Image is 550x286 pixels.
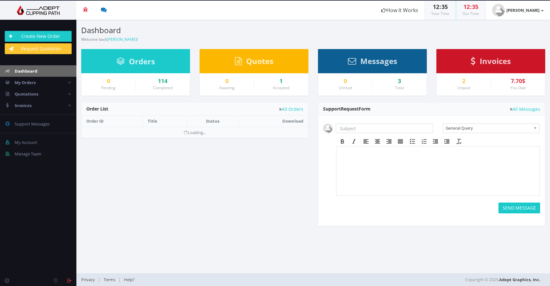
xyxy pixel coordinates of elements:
[81,273,391,286] div: | |
[383,137,395,146] div: Align right
[15,68,37,74] span: Dashboard
[439,3,441,11] span: :
[5,43,72,54] a: Request Quotation
[235,60,273,65] a: Quotes
[15,151,41,157] span: Manage Team
[86,78,130,84] a: 0
[446,124,531,132] span: General Query
[348,60,397,65] a: Messages
[499,277,540,282] a: Adept Graphics, Inc.
[375,1,425,20] a: How It Works
[100,277,118,282] a: Terms
[187,116,239,127] th: Status
[259,78,303,84] a: 1
[143,116,187,127] th: Title
[430,137,441,146] div: Decrease indent
[360,56,397,66] span: Messages
[323,78,367,84] a: 0
[470,3,472,11] span: :
[15,139,37,145] span: My Account
[472,3,478,11] span: 35
[506,7,539,13] strong: [PERSON_NAME]
[273,85,289,90] small: Accepted
[336,124,433,133] input: Subject
[337,137,348,146] div: Bold
[395,85,404,90] small: Total
[81,127,308,138] td: Loading...
[496,78,540,84] div: 7.70$
[498,203,540,213] button: SEND MESSAGE
[441,3,448,11] span: 35
[153,85,173,90] small: Completed
[5,5,72,15] img: Adept Graphics
[510,107,540,111] a: All Messages
[462,11,479,16] small: Our Time
[341,106,359,112] span: Request
[360,137,372,146] div: Align left
[15,91,38,97] span: Quotations
[323,124,333,133] img: user_default.jpg
[81,116,143,127] th: Order ID
[101,85,116,90] small: Pending
[463,3,470,11] span: 12
[129,56,155,67] span: Orders
[219,85,235,90] small: Awaiting
[15,121,50,127] span: Support Messages
[140,78,185,84] a: 114
[441,78,486,84] a: 2
[453,137,465,146] div: Clear formatting
[486,1,550,20] a: [PERSON_NAME]
[205,78,249,84] a: 0
[339,85,352,90] small: Unread
[465,276,540,283] span: Copyright © 2025,
[15,103,32,108] span: Invoices
[81,277,98,282] a: Privacy
[348,137,360,146] div: Italic
[407,137,418,146] div: Bullet list
[377,78,422,84] div: 3
[81,37,138,42] small: Welcome back !
[107,37,137,42] a: [PERSON_NAME]
[246,56,273,66] span: Quotes
[121,277,138,282] a: Help?
[336,147,539,196] iframe: Rich Text Area. Press ALT-F9 for menu. Press ALT-F10 for toolbar. Press ALT-0 for help
[480,56,511,66] span: Invoices
[471,60,511,65] a: Invoices
[15,80,36,85] span: My Orders
[418,137,430,146] div: Numbered list
[431,11,449,16] small: Your Time
[395,137,406,146] div: Justify
[116,60,155,66] a: Orders
[81,26,308,34] h3: Dashboard
[279,107,303,111] a: All Orders
[510,85,526,90] small: You Owe
[323,106,370,112] span: Support Form
[433,3,439,11] span: 12
[372,137,383,146] div: Align center
[239,116,308,127] th: Download
[457,85,470,90] small: Unpaid
[441,137,453,146] div: Increase indent
[492,4,505,17] img: user_default.jpg
[5,31,72,42] a: Create New Order
[86,106,108,112] span: Order List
